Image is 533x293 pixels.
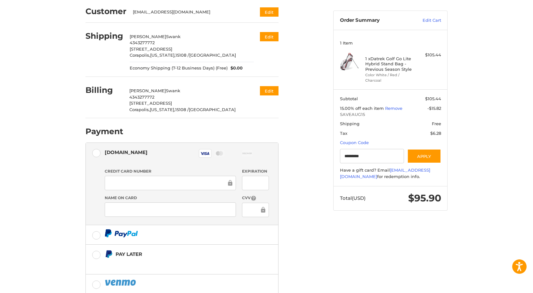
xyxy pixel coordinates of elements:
[130,34,166,39] span: [PERSON_NAME]
[407,149,441,163] button: Apply
[409,17,441,24] a: Edit Cart
[408,192,441,204] span: $95.90
[340,167,430,179] a: [EMAIL_ADDRESS][DOMAIN_NAME]
[340,111,441,118] span: SAVEAUG15
[105,195,236,201] label: Name on Card
[105,250,113,258] img: Pay Later icon
[130,46,172,52] span: [STREET_ADDRESS]
[340,149,404,163] input: Gift Certificate or Coupon Code
[416,52,441,58] div: $105.44
[432,121,441,126] span: Free
[129,101,172,106] span: [STREET_ADDRESS]
[105,168,236,174] label: Credit Card Number
[129,88,166,93] span: [PERSON_NAME]
[340,131,347,136] span: Tax
[365,72,414,83] li: Color White / Red / Charcoal
[166,34,181,39] span: Swank
[166,88,180,93] span: Swank
[260,86,279,95] button: Edit
[105,279,137,287] img: PayPal icon
[340,167,441,180] div: Have a gift card? Email for redemption info.
[385,106,402,111] a: Remove
[150,107,175,112] span: [US_STATE],
[130,53,150,58] span: Corapolis,
[340,195,366,201] span: Total (USD)
[340,17,409,24] h3: Order Summary
[189,107,236,112] span: [GEOGRAPHIC_DATA]
[260,7,279,17] button: Edit
[130,40,155,45] span: 4343277772
[189,53,236,58] span: [GEOGRAPHIC_DATA]
[116,249,238,259] div: Pay Later
[129,107,150,112] span: Corapolis,
[340,96,358,101] span: Subtotal
[85,85,123,95] h2: Billing
[430,131,441,136] span: $6.28
[85,6,126,16] h2: Customer
[150,53,175,58] span: [US_STATE],
[105,261,238,266] iframe: PayPal Message 1
[427,106,441,111] span: -$15.82
[242,168,269,174] label: Expiration
[105,229,138,237] img: PayPal icon
[260,32,279,41] button: Edit
[130,65,228,71] span: Economy Shipping (7-12 Business Days) (Free)
[340,140,369,145] a: Coupon Code
[133,9,248,15] div: [EMAIL_ADDRESS][DOMAIN_NAME]
[228,65,243,71] span: $0.00
[105,147,148,158] div: [DOMAIN_NAME]
[340,106,385,111] span: 15.00% off each item
[85,31,123,41] h2: Shipping
[175,107,189,112] span: 15108 /
[425,96,441,101] span: $105.44
[175,53,189,58] span: 15108 /
[340,40,441,45] h3: 1 Item
[129,94,154,100] span: 4343277772
[340,121,359,126] span: Shipping
[85,126,123,136] h2: Payment
[242,195,269,201] label: CVV
[365,56,414,72] h4: 1 x Datrek Golf Go Lite Hybrid Stand Bag - Previous Season Style
[480,276,533,293] iframe: Google Customer Reviews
